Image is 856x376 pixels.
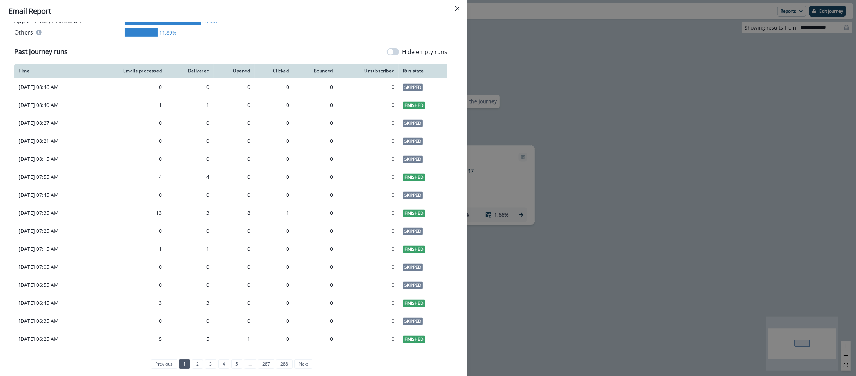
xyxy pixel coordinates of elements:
[170,209,209,217] div: 13
[19,335,87,343] p: [DATE] 06:25 AM
[403,282,423,289] span: Skipped
[342,317,394,325] div: 0
[342,281,394,289] div: 0
[231,359,242,369] a: Page 5
[170,317,209,325] div: 0
[170,245,209,253] div: 1
[259,245,289,253] div: 0
[259,155,289,163] div: 0
[170,173,209,181] div: 4
[452,3,463,14] button: Close
[259,299,289,307] div: 0
[403,336,425,343] span: Finished
[403,246,425,253] span: Finished
[342,227,394,235] div: 0
[19,68,87,74] div: Time
[259,137,289,145] div: 0
[170,191,209,199] div: 0
[298,209,333,217] div: 0
[19,119,87,127] p: [DATE] 08:27 AM
[96,137,162,145] div: 0
[96,83,162,91] div: 0
[96,68,162,74] div: Emails processed
[403,102,425,109] span: Finished
[179,359,190,369] a: Page 1 is your current page
[19,173,87,181] p: [DATE] 07:55 AM
[19,299,87,307] p: [DATE] 06:45 AM
[170,299,209,307] div: 3
[170,137,209,145] div: 0
[259,191,289,199] div: 0
[259,119,289,127] div: 0
[298,335,333,343] div: 0
[170,68,209,74] div: Delivered
[298,191,333,199] div: 0
[259,68,289,74] div: Clicked
[170,155,209,163] div: 0
[403,318,423,325] span: Skipped
[259,263,289,271] div: 0
[205,359,216,369] a: Page 3
[218,209,250,217] div: 8
[403,156,423,163] span: Skipped
[342,68,394,74] div: Unsubscribed
[298,137,333,145] div: 0
[19,317,87,325] p: [DATE] 06:35 AM
[298,281,333,289] div: 0
[298,299,333,307] div: 0
[259,227,289,235] div: 0
[96,227,162,235] div: 0
[19,191,87,199] p: [DATE] 07:45 AM
[19,209,87,217] p: [DATE] 07:35 AM
[14,28,122,37] div: Others
[96,335,162,343] div: 5
[403,264,423,271] span: Skipped
[96,263,162,271] div: 0
[19,137,87,145] p: [DATE] 08:21 AM
[218,281,250,289] div: 0
[158,29,177,36] div: 11.89%
[96,155,162,163] div: 0
[218,119,250,127] div: 0
[403,210,425,217] span: Finished
[19,263,87,271] p: [DATE] 07:05 AM
[259,335,289,343] div: 0
[342,335,394,343] div: 0
[298,227,333,235] div: 0
[96,119,162,127] div: 0
[298,317,333,325] div: 0
[298,173,333,181] div: 0
[170,101,209,109] div: 1
[298,263,333,271] div: 0
[259,83,289,91] div: 0
[259,281,289,289] div: 0
[342,101,394,109] div: 0
[96,173,162,181] div: 4
[403,68,443,74] div: Run state
[218,317,250,325] div: 0
[342,245,394,253] div: 0
[403,120,423,127] span: Skipped
[342,209,394,217] div: 0
[149,359,312,369] ul: Pagination
[276,359,292,369] a: Page 288
[96,209,162,217] div: 13
[170,227,209,235] div: 0
[19,281,87,289] p: [DATE] 06:55 AM
[403,138,423,145] span: Skipped
[96,245,162,253] div: 1
[14,47,68,56] p: Past journey runs
[218,263,250,271] div: 0
[259,317,289,325] div: 0
[342,83,394,91] div: 0
[298,119,333,127] div: 0
[342,137,394,145] div: 0
[218,227,250,235] div: 0
[170,335,209,343] div: 5
[403,174,425,181] span: Finished
[19,101,87,109] p: [DATE] 08:40 AM
[218,68,250,74] div: Opened
[9,6,459,17] div: Email Report
[403,192,423,199] span: Skipped
[19,83,87,91] p: [DATE] 08:46 AM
